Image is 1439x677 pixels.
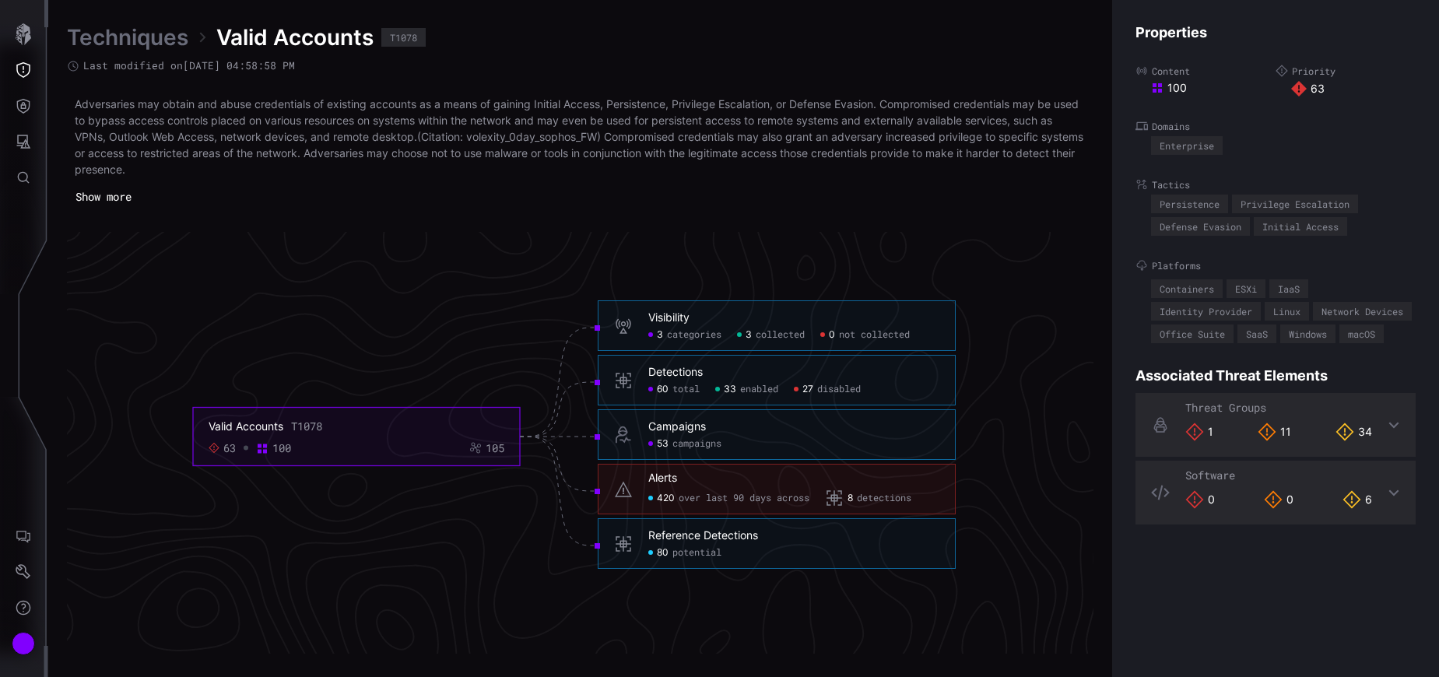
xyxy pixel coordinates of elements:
span: 33 [724,384,736,396]
div: 6 [1342,490,1372,509]
span: potential [672,547,721,559]
div: 0 [1264,490,1293,509]
div: Office Suite [1160,329,1225,338]
label: Tactics [1135,178,1416,191]
label: Content [1135,65,1276,77]
span: not collected [839,329,910,342]
div: Linux [1273,307,1300,316]
span: 3 [657,329,663,342]
div: 63 [1291,81,1416,96]
label: Priority [1276,65,1416,77]
div: Containers [1160,284,1214,293]
div: Visibility [648,311,690,325]
h4: Properties [1135,23,1416,41]
div: Defense Evasion [1160,222,1241,231]
button: Show more [67,185,140,209]
div: Enterprise [1160,141,1214,150]
a: Techniques [67,23,188,51]
span: 420 [657,493,675,505]
span: Valid Accounts [216,23,374,51]
p: Adversaries may obtain and abuse credentials of existing accounts as a means of gaining Initial A... [75,96,1086,177]
div: T1078 [291,419,322,433]
div: T1078 [390,33,417,42]
span: 60 [657,384,669,396]
div: Valid Accounts [209,419,283,433]
div: Campaigns [648,420,706,434]
div: 11 [1258,423,1291,441]
span: 0 [829,329,835,342]
div: Alerts [648,471,677,485]
div: Persistence [1160,199,1220,209]
span: Last modified on [83,59,295,72]
div: 1 [1185,423,1213,441]
span: enabled [740,384,778,396]
span: over last 90 days across [679,493,809,505]
div: Windows [1289,329,1327,338]
div: macOS [1348,329,1375,338]
span: 3 [746,329,752,342]
div: Privilege Escalation [1241,199,1350,209]
span: 80 [657,547,669,559]
span: total [672,384,700,396]
span: Software [1185,468,1235,482]
span: categories [667,329,721,342]
span: 53 [657,438,669,451]
span: Threat Groups [1185,400,1266,415]
div: 105 [486,441,504,455]
div: 100 [272,441,291,455]
div: 63 [223,441,236,455]
div: Reference Detections [648,529,758,543]
div: SaaS [1246,329,1268,338]
span: 27 [802,384,813,396]
label: Platforms [1135,259,1416,272]
div: 100 [1151,81,1276,95]
span: detections [857,493,911,505]
label: Domains [1135,120,1416,132]
div: Initial Access [1262,222,1339,231]
span: disabled [817,384,861,396]
time: [DATE] 04:58:58 PM [183,58,295,72]
h4: Associated Threat Elements [1135,367,1416,384]
div: 0 [1185,490,1215,509]
div: Network Devices [1321,307,1403,316]
span: collected [756,329,805,342]
div: Identity Provider [1160,307,1252,316]
div: Detections [648,366,703,380]
div: IaaS [1278,284,1300,293]
div: ESXi [1235,284,1257,293]
div: 34 [1335,423,1372,441]
span: campaigns [672,438,721,451]
span: 8 [848,493,853,505]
